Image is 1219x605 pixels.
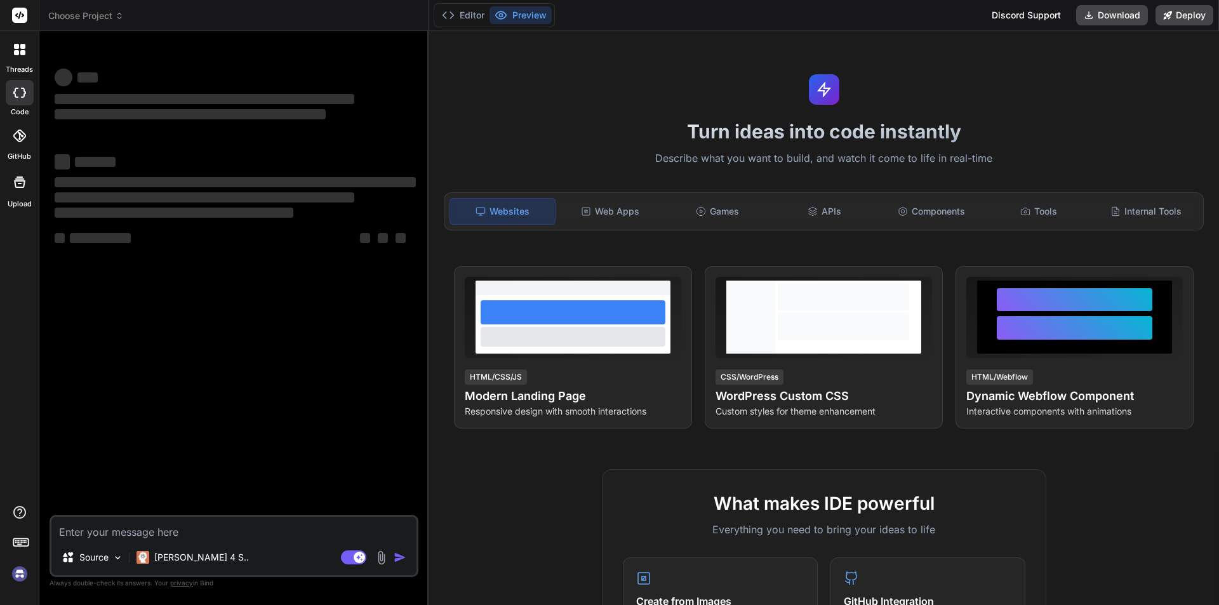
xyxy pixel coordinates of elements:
[48,10,124,22] span: Choose Project
[716,405,932,418] p: Custom styles for theme enhancement
[465,405,681,418] p: Responsive design with smooth interactions
[558,198,663,225] div: Web Apps
[137,551,149,564] img: Claude 4 Sonnet
[966,387,1183,405] h4: Dynamic Webflow Component
[879,198,984,225] div: Components
[55,208,293,218] span: ‌
[772,198,877,225] div: APIs
[55,69,72,86] span: ‌
[55,94,354,104] span: ‌
[1076,5,1148,25] button: Download
[55,192,354,203] span: ‌
[55,233,65,243] span: ‌
[984,5,1069,25] div: Discord Support
[11,107,29,117] label: code
[716,387,932,405] h4: WordPress Custom CSS
[378,233,388,243] span: ‌
[9,563,30,585] img: signin
[716,369,783,385] div: CSS/WordPress
[437,6,490,24] button: Editor
[665,198,770,225] div: Games
[436,120,1211,143] h1: Turn ideas into code instantly
[396,233,406,243] span: ‌
[394,551,406,564] img: icon
[55,177,416,187] span: ‌
[374,550,389,565] img: attachment
[1093,198,1198,225] div: Internal Tools
[623,522,1025,537] p: Everything you need to bring your ideas to life
[450,198,556,225] div: Websites
[436,150,1211,167] p: Describe what you want to build, and watch it come to life in real-time
[154,551,249,564] p: [PERSON_NAME] 4 S..
[55,109,326,119] span: ‌
[8,151,31,162] label: GitHub
[170,579,193,587] span: privacy
[75,157,116,167] span: ‌
[70,233,131,243] span: ‌
[112,552,123,563] img: Pick Models
[360,233,370,243] span: ‌
[966,405,1183,418] p: Interactive components with animations
[987,198,1091,225] div: Tools
[50,577,418,589] p: Always double-check its answers. Your in Bind
[6,64,33,75] label: threads
[465,387,681,405] h4: Modern Landing Page
[77,72,98,83] span: ‌
[465,369,527,385] div: HTML/CSS/JS
[8,199,32,209] label: Upload
[1156,5,1213,25] button: Deploy
[55,154,70,170] span: ‌
[623,490,1025,517] h2: What makes IDE powerful
[490,6,552,24] button: Preview
[79,551,109,564] p: Source
[966,369,1033,385] div: HTML/Webflow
